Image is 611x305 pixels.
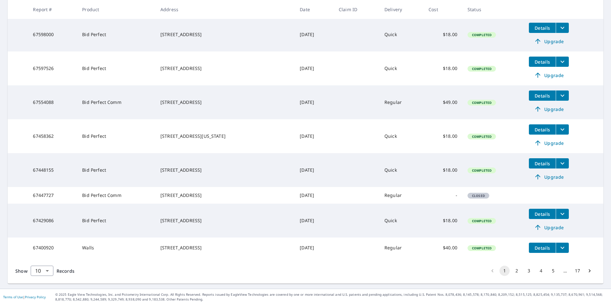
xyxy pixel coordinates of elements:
button: filesDropdownBtn-67458362 [556,124,569,135]
td: 67429086 [28,204,77,238]
td: Bid Perfect [77,153,155,187]
td: Bid Perfect Comm [77,187,155,204]
td: $18.00 [423,119,462,153]
td: [DATE] [295,119,334,153]
div: [STREET_ADDRESS][US_STATE] [160,133,290,139]
button: detailsBtn-67448155 [529,158,556,168]
span: Details [533,127,552,133]
td: $49.00 [423,85,462,119]
span: Upgrade [533,71,565,79]
div: [STREET_ADDRESS] [160,167,290,173]
button: Go to page 3 [524,266,534,276]
span: Upgrade [533,37,565,45]
td: Quick [379,18,423,51]
span: Completed [468,246,495,250]
div: [STREET_ADDRESS] [160,217,290,224]
span: Details [533,59,552,65]
td: Bid Perfect [77,204,155,238]
button: filesDropdownBtn-67448155 [556,158,569,168]
span: Details [533,160,552,167]
td: $40.00 [423,238,462,258]
td: [DATE] [295,238,334,258]
td: Bid Perfect [77,119,155,153]
td: $18.00 [423,51,462,85]
button: detailsBtn-67458362 [529,124,556,135]
td: Quick [379,51,423,85]
td: 67400920 [28,238,77,258]
a: Upgrade [529,70,569,80]
a: Privacy Policy [25,295,46,299]
span: Details [533,93,552,99]
span: Completed [468,134,495,139]
span: Completed [468,33,495,37]
td: Walls [77,238,155,258]
p: | [3,295,46,299]
td: Bid Perfect [77,18,155,51]
td: Regular [379,238,423,258]
button: Go to page 17 [572,266,583,276]
button: filesDropdownBtn-67598000 [556,23,569,33]
td: $18.00 [423,18,462,51]
a: Upgrade [529,36,569,46]
button: filesDropdownBtn-67597526 [556,57,569,67]
a: Upgrade [529,172,569,182]
span: Completed [468,66,495,71]
nav: pagination navigation [486,266,596,276]
button: Go to page 5 [548,266,558,276]
span: Upgrade [533,139,565,147]
a: Upgrade [529,222,569,232]
span: Show [15,268,27,274]
div: [STREET_ADDRESS] [160,31,290,38]
span: Upgrade [533,173,565,181]
span: Details [533,211,552,217]
td: [DATE] [295,18,334,51]
td: $18.00 [423,153,462,187]
span: Closed [468,193,489,198]
div: [STREET_ADDRESS] [160,192,290,199]
td: [DATE] [295,85,334,119]
td: 67598000 [28,18,77,51]
button: detailsBtn-67597526 [529,57,556,67]
span: Completed [468,100,495,105]
td: [DATE] [295,187,334,204]
span: Completed [468,219,495,223]
button: detailsBtn-67429086 [529,209,556,219]
p: © 2025 Eagle View Technologies, Inc. and Pictometry International Corp. All Rights Reserved. Repo... [55,292,608,302]
td: 67447727 [28,187,77,204]
button: Go to page 2 [512,266,522,276]
button: Go to page 4 [536,266,546,276]
span: Upgrade [533,223,565,231]
a: Upgrade [529,104,569,114]
button: filesDropdownBtn-67429086 [556,209,569,219]
span: Details [533,245,552,251]
td: Regular [379,187,423,204]
button: filesDropdownBtn-67554088 [556,90,569,101]
button: Go to next page [584,266,595,276]
span: Completed [468,168,495,173]
button: detailsBtn-67554088 [529,90,556,101]
span: Records [57,268,74,274]
button: detailsBtn-67598000 [529,23,556,33]
td: [DATE] [295,153,334,187]
div: [STREET_ADDRESS] [160,245,290,251]
button: filesDropdownBtn-67400920 [556,243,569,253]
div: [STREET_ADDRESS] [160,65,290,72]
td: 67597526 [28,51,77,85]
td: 67448155 [28,153,77,187]
td: Quick [379,119,423,153]
td: 67458362 [28,119,77,153]
span: Details [533,25,552,31]
td: $18.00 [423,204,462,238]
td: [DATE] [295,204,334,238]
td: - [423,187,462,204]
td: Quick [379,153,423,187]
td: Bid Perfect Comm [77,85,155,119]
a: Terms of Use [3,295,23,299]
a: Upgrade [529,138,569,148]
div: … [560,268,570,274]
td: Bid Perfect [77,51,155,85]
div: [STREET_ADDRESS] [160,99,290,106]
button: page 1 [499,266,510,276]
button: detailsBtn-67400920 [529,243,556,253]
td: Quick [379,204,423,238]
